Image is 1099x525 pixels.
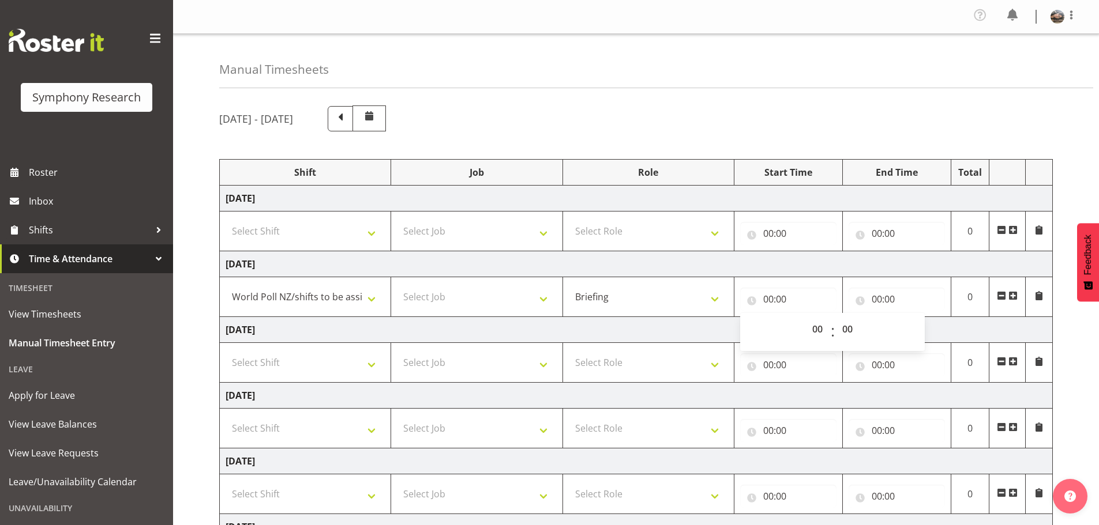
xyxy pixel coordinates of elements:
span: Apply for Leave [9,387,164,404]
a: Manual Timesheet Entry [3,328,170,357]
div: Job [397,165,556,179]
span: View Timesheets [9,305,164,323]
td: [DATE] [220,448,1053,474]
input: Click to select... [849,485,945,508]
div: Symphony Research [32,89,141,106]
span: Leave/Unavailability Calendar [9,473,164,490]
a: View Timesheets [3,300,170,328]
span: Manual Timesheet Entry [9,334,164,352]
td: 0 [951,474,989,514]
div: Unavailability [3,496,170,520]
span: Shifts [29,221,150,239]
td: 0 [951,343,989,383]
span: View Leave Balances [9,416,164,433]
span: Inbox [29,192,167,210]
h5: [DATE] - [DATE] [219,112,293,125]
input: Click to select... [849,288,945,311]
div: Timesheet [3,276,170,300]
img: help-xxl-2.png [1064,490,1076,502]
span: Feedback [1083,235,1093,275]
div: Leave [3,357,170,381]
h4: Manual Timesheets [219,63,329,76]
input: Click to select... [849,222,945,245]
td: [DATE] [220,317,1053,343]
div: End Time [849,165,945,179]
span: : [831,318,835,346]
input: Click to select... [740,485,837,508]
td: [DATE] [220,383,1053,409]
input: Click to select... [740,419,837,442]
span: View Leave Requests [9,444,164,462]
button: Feedback - Show survey [1077,223,1099,301]
input: Click to select... [849,353,945,376]
a: Leave/Unavailability Calendar [3,467,170,496]
div: Total [957,165,984,179]
input: Click to select... [740,222,837,245]
input: Click to select... [740,353,837,376]
td: 0 [951,409,989,448]
div: Role [569,165,728,179]
a: View Leave Requests [3,439,170,467]
img: lindsay-holland6d975a4b06d72750adc3751bbfb7dc9f.png [1051,10,1064,24]
div: Shift [226,165,385,179]
a: View Leave Balances [3,410,170,439]
input: Click to select... [740,288,837,311]
img: Rosterit website logo [9,29,104,52]
td: 0 [951,211,989,251]
div: Start Time [740,165,837,179]
td: 0 [951,277,989,317]
td: [DATE] [220,186,1053,211]
span: Roster [29,164,167,181]
input: Click to select... [849,419,945,442]
a: Apply for Leave [3,381,170,410]
td: [DATE] [220,251,1053,277]
span: Time & Attendance [29,250,150,267]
